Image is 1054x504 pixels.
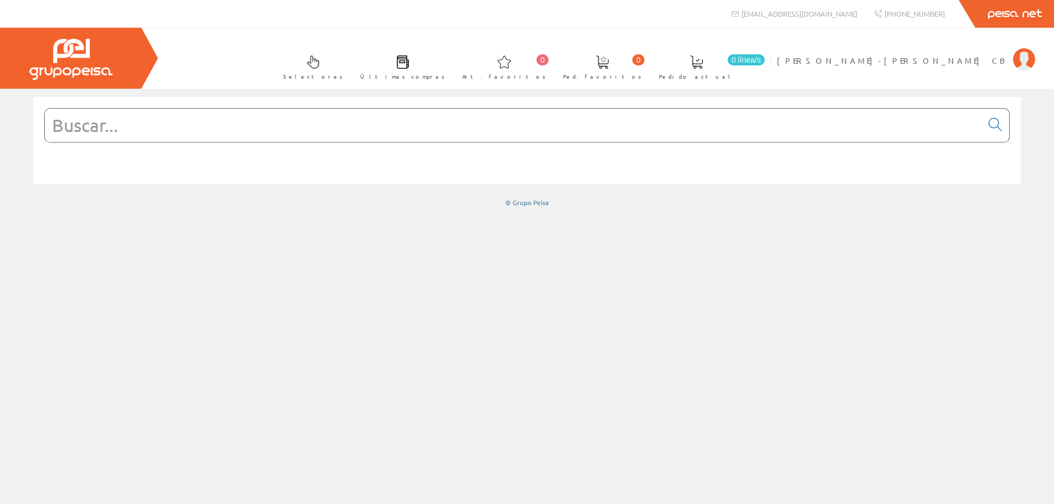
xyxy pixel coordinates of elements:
span: 0 [536,54,549,65]
span: [PERSON_NAME]-[PERSON_NAME] CB [777,55,1007,66]
span: 0 [632,54,644,65]
span: 0 línea/s [728,54,765,65]
span: Últimas compras [360,71,445,82]
span: Selectores [283,71,343,82]
span: [PHONE_NUMBER] [884,9,945,18]
div: © Grupo Peisa [33,198,1021,207]
a: Selectores [272,46,349,86]
a: Últimas compras [349,46,451,86]
span: Pedido actual [659,71,734,82]
span: [EMAIL_ADDRESS][DOMAIN_NAME] [741,9,857,18]
input: Buscar... [45,109,982,142]
img: Grupo Peisa [29,39,112,80]
a: [PERSON_NAME]-[PERSON_NAME] CB [777,46,1035,57]
span: Ped. favoritos [563,71,642,82]
span: Art. favoritos [462,71,546,82]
